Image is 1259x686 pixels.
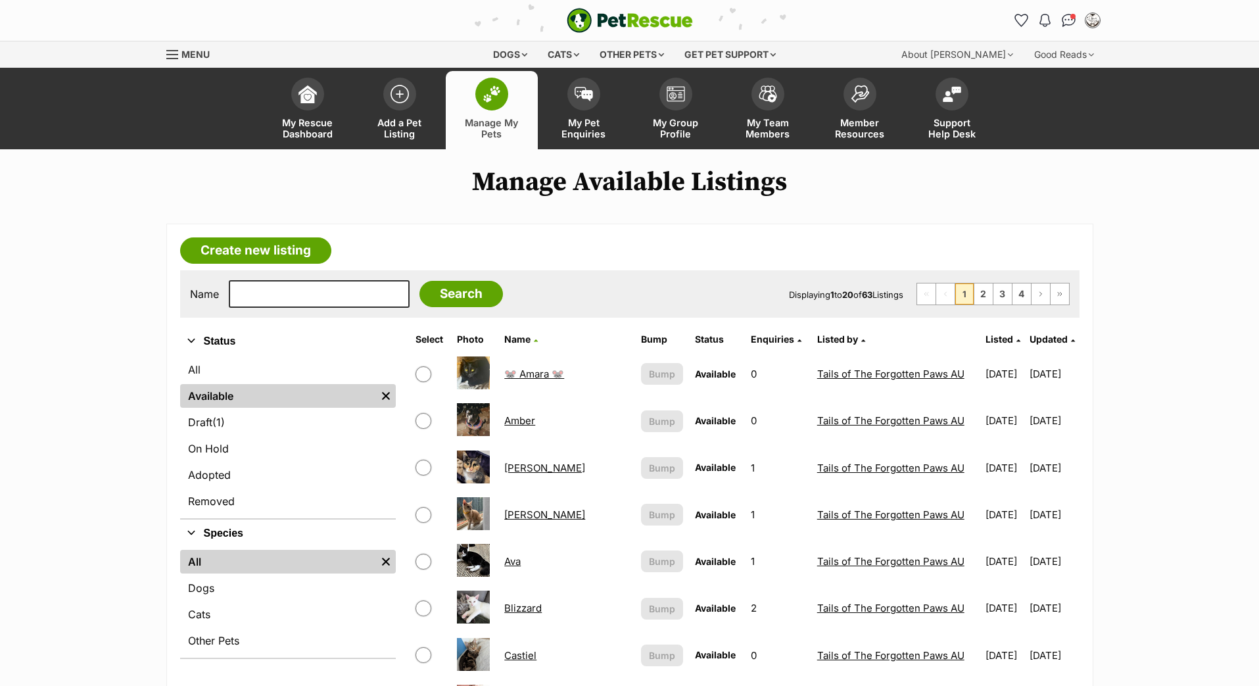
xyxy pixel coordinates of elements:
[180,602,396,626] a: Cats
[830,289,834,300] strong: 1
[278,117,337,139] span: My Rescue Dashboard
[354,71,446,149] a: Add a Pet Listing
[695,649,736,660] span: Available
[1051,283,1069,305] a: Last page
[180,437,396,460] a: On Hold
[751,333,801,345] a: Enquiries
[722,71,814,149] a: My Team Members
[410,329,450,350] th: Select
[817,602,964,614] a: Tails of The Forgotten Paws AU
[649,414,675,428] span: Bump
[690,329,744,350] th: Status
[817,414,964,427] a: Tails of The Forgotten Paws AU
[504,333,538,345] a: Name
[851,85,869,103] img: member-resources-icon-8e73f808a243e03378d46382f2149f9095a855e16c252ad45f914b54edf8863c.svg
[180,358,396,381] a: All
[695,462,736,473] span: Available
[483,86,501,103] img: manage-my-pets-icon-02211641906a0b7f246fdf0571729dbe1e7629f14944591b6c1af311fb30b64b.svg
[980,445,1028,491] td: [DATE]
[746,351,811,397] td: 0
[842,289,853,300] strong: 20
[1062,14,1076,27] img: chat-41dd97257d64d25036548639549fe6c8038ab92f7586957e7f3b1b290dea8141.svg
[1082,10,1103,31] button: My account
[1025,41,1103,68] div: Good Reads
[817,555,964,568] a: Tails of The Forgotten Paws AU
[190,288,219,300] label: Name
[1030,585,1078,631] td: [DATE]
[212,414,225,430] span: (1)
[504,649,536,662] a: Castiel
[649,367,675,381] span: Bump
[789,289,903,300] span: Displaying to of Listings
[759,86,777,103] img: team-members-icon-5396bd8760b3fe7c0b43da4ab00e1e3bb1a5d9ba89233759b79545d2d3fc5d0d.svg
[298,85,317,103] img: dashboard-icon-eb2f2d2d3e046f16d808141f083e7271f6b2e854fb5c12c21221c1fb7104beca.svg
[180,525,396,542] button: Species
[1030,398,1078,443] td: [DATE]
[817,368,964,380] a: Tails of The Forgotten Paws AU
[641,504,684,526] button: Bump
[504,368,564,380] a: 🐭 Amara 🐭
[746,585,811,631] td: 2
[180,463,396,487] a: Adopted
[180,237,331,264] a: Create new listing
[746,492,811,537] td: 1
[1058,10,1080,31] a: Conversations
[817,333,865,345] a: Listed by
[1030,539,1078,584] td: [DATE]
[746,445,811,491] td: 1
[1012,283,1031,305] a: Page 4
[817,508,964,521] a: Tails of The Forgotten Paws AU
[695,415,736,426] span: Available
[180,489,396,513] a: Removed
[649,602,675,616] span: Bump
[180,550,376,574] a: All
[1030,333,1075,345] a: Updated
[376,384,396,408] a: Remove filter
[1011,10,1032,31] a: Favourites
[180,384,376,408] a: Available
[446,71,538,149] a: Manage My Pets
[906,71,998,149] a: Support Help Desk
[986,333,1013,345] span: Listed
[180,629,396,652] a: Other Pets
[922,117,982,139] span: Support Help Desk
[1030,633,1078,678] td: [DATE]
[1030,351,1078,397] td: [DATE]
[738,117,797,139] span: My Team Members
[817,649,964,662] a: Tails of The Forgotten Paws AU
[484,41,536,68] div: Dogs
[695,602,736,614] span: Available
[943,86,961,102] img: help-desk-icon-fdf02630f3aa405de69fd3d07c3f3aa587a6932b1a1747fa1d2bba05be0121f9.svg
[980,585,1028,631] td: [DATE]
[955,283,974,305] span: Page 1
[986,333,1020,345] a: Listed
[646,117,705,139] span: My Group Profile
[993,283,1012,305] a: Page 3
[916,283,1070,305] nav: Pagination
[817,462,964,474] a: Tails of The Forgotten Paws AU
[180,410,396,434] a: Draft
[452,329,498,350] th: Photo
[695,556,736,567] span: Available
[641,363,684,385] button: Bump
[180,333,396,350] button: Status
[862,289,872,300] strong: 63
[641,598,684,620] button: Bump
[746,633,811,678] td: 0
[554,117,613,139] span: My Pet Enquiries
[180,576,396,600] a: Dogs
[1011,10,1103,31] ul: Account quick links
[1032,283,1050,305] a: Next page
[504,555,521,568] a: Ava
[649,461,675,475] span: Bump
[695,509,736,520] span: Available
[462,117,521,139] span: Manage My Pets
[649,554,675,568] span: Bump
[814,71,906,149] a: Member Resources
[980,398,1028,443] td: [DATE]
[649,508,675,522] span: Bump
[936,283,955,305] span: Previous page
[641,551,684,572] button: Bump
[695,368,736,380] span: Available
[504,508,585,521] a: [PERSON_NAME]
